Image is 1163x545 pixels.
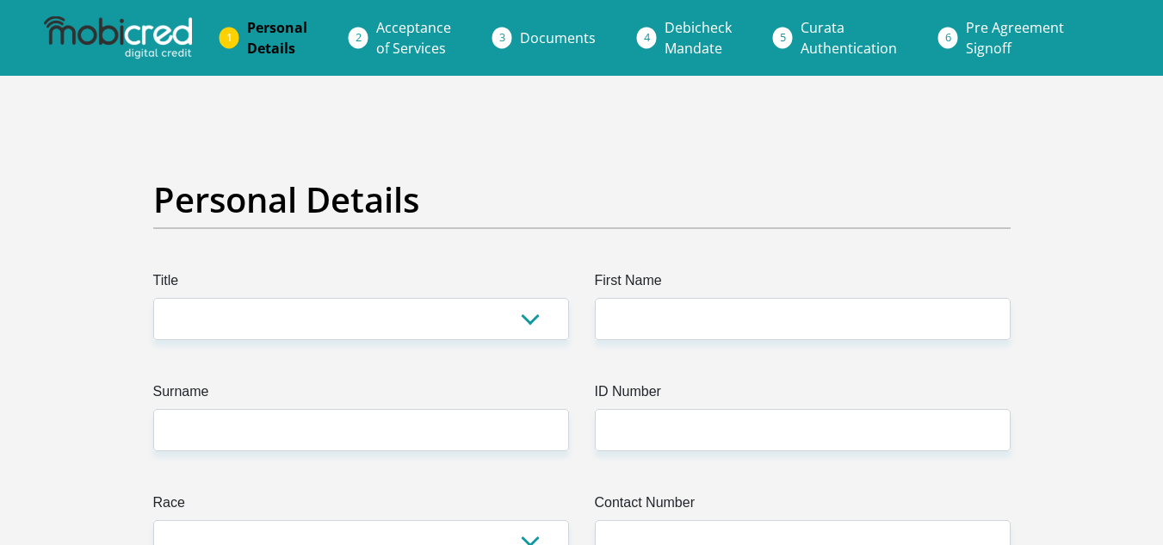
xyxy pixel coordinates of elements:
[595,409,1011,451] input: ID Number
[520,28,596,47] span: Documents
[153,381,569,409] label: Surname
[595,381,1011,409] label: ID Number
[665,18,732,58] span: Debicheck Mandate
[787,10,911,65] a: CurataAuthentication
[362,10,465,65] a: Acceptanceof Services
[153,409,569,451] input: Surname
[153,270,569,298] label: Title
[595,492,1011,520] label: Contact Number
[801,18,897,58] span: Curata Authentication
[506,21,609,55] a: Documents
[233,10,321,65] a: PersonalDetails
[247,18,307,58] span: Personal Details
[966,18,1064,58] span: Pre Agreement Signoff
[44,16,192,59] img: mobicred logo
[153,492,569,520] label: Race
[595,270,1011,298] label: First Name
[153,179,1011,220] h2: Personal Details
[952,10,1078,65] a: Pre AgreementSignoff
[376,18,451,58] span: Acceptance of Services
[651,10,745,65] a: DebicheckMandate
[595,298,1011,340] input: First Name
